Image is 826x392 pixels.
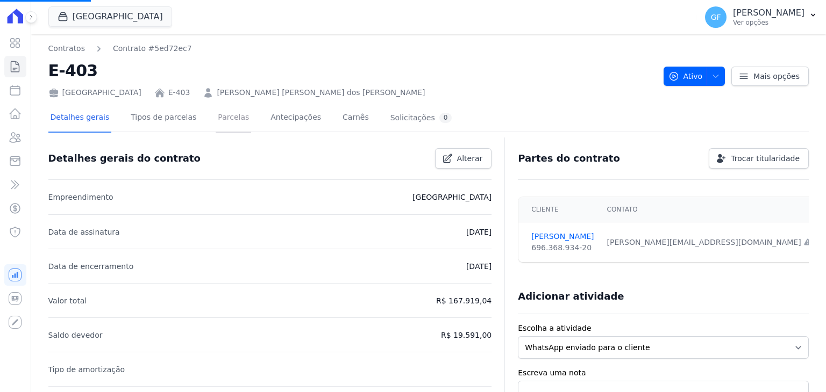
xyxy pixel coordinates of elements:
[113,43,192,54] a: Contrato #5ed72ec7
[268,104,323,133] a: Antecipações
[340,104,371,133] a: Carnês
[48,191,113,204] p: Empreendimento
[711,13,721,21] span: GF
[733,18,804,27] p: Ver opções
[531,242,594,253] div: 696.368.934-20
[607,237,812,248] div: [PERSON_NAME][EMAIL_ADDRESS][DOMAIN_NAME]
[733,8,804,18] p: [PERSON_NAME]
[601,197,818,222] th: Contato
[216,104,251,133] a: Parcelas
[518,197,600,222] th: Cliente
[48,43,192,54] nav: Breadcrumb
[48,329,103,342] p: Saldo devedor
[48,294,87,307] p: Valor total
[731,67,809,86] a: Mais opções
[435,148,492,169] a: Alterar
[48,226,120,238] p: Data de assinatura
[168,87,190,98] a: E-403
[664,67,725,86] button: Ativo
[518,290,624,303] h3: Adicionar atividade
[48,87,141,98] div: [GEOGRAPHIC_DATA]
[129,104,198,133] a: Tipos de parcelas
[390,113,452,123] div: Solicitações
[48,43,85,54] a: Contratos
[48,260,134,273] p: Data de encerramento
[518,367,809,379] label: Escreva uma nota
[466,226,492,238] p: [DATE]
[436,294,492,307] p: R$ 167.919,04
[217,87,425,98] a: [PERSON_NAME] [PERSON_NAME] dos [PERSON_NAME]
[388,104,454,133] a: Solicitações0
[518,152,620,165] h3: Partes do contrato
[696,2,826,32] button: GF [PERSON_NAME] Ver opções
[48,152,201,165] h3: Detalhes gerais do contrato
[439,113,452,123] div: 0
[531,231,594,242] a: [PERSON_NAME]
[412,191,492,204] p: [GEOGRAPHIC_DATA]
[518,323,809,334] label: Escolha a atividade
[48,43,655,54] nav: Breadcrumb
[709,148,809,169] a: Trocar titularidade
[48,104,112,133] a: Detalhes gerais
[48,59,655,83] h2: E-403
[457,153,483,164] span: Alterar
[48,363,125,376] p: Tipo de amortização
[466,260,492,273] p: [DATE]
[668,67,703,86] span: Ativo
[731,153,800,164] span: Trocar titularidade
[753,71,800,82] span: Mais opções
[441,329,492,342] p: R$ 19.591,00
[48,6,172,27] button: [GEOGRAPHIC_DATA]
